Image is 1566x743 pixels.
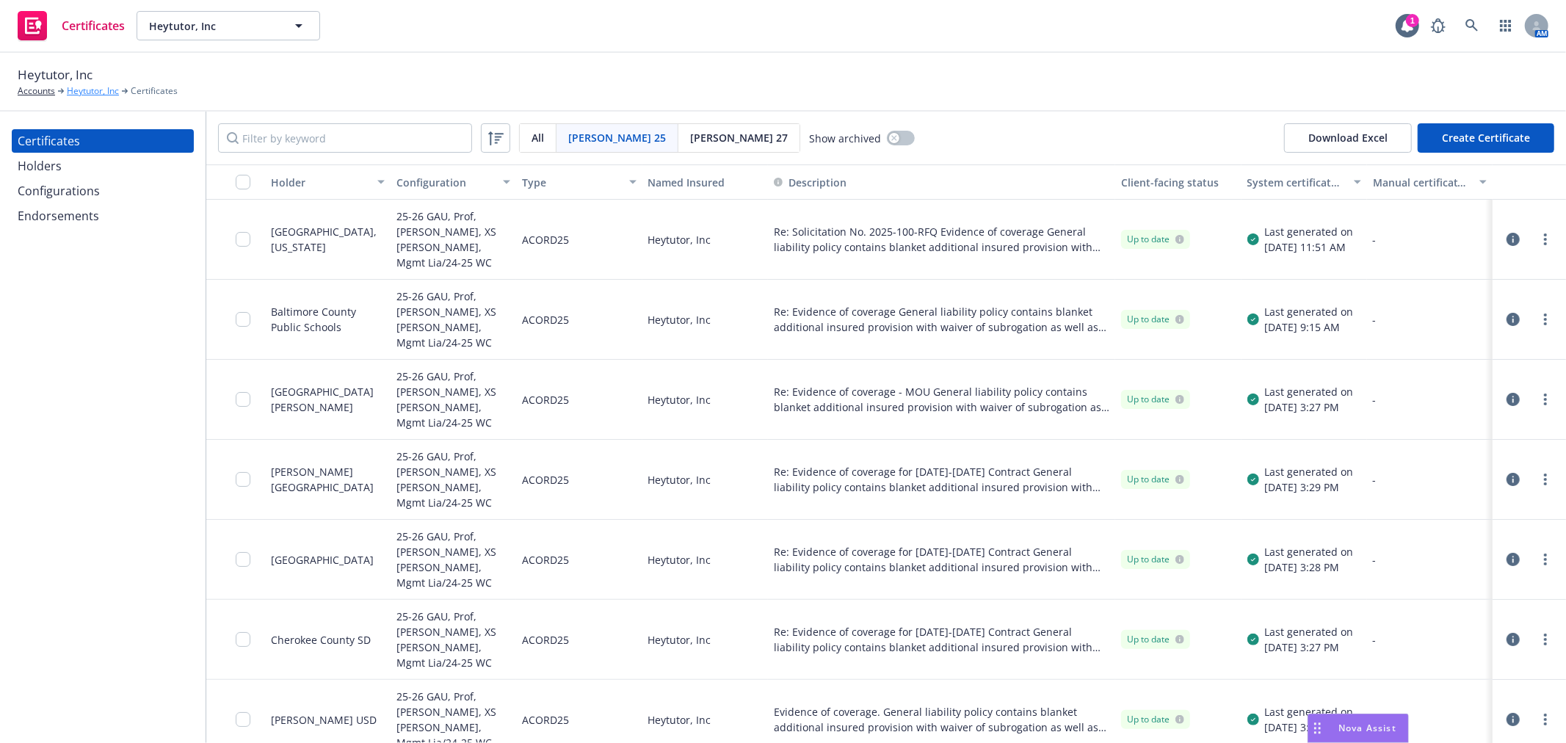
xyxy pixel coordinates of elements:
[774,464,1110,495] button: Re: Evidence of coverage for [DATE]-[DATE] Contract General liability policy contains blanket add...
[522,449,569,510] div: ACORD25
[1373,472,1487,488] div: -
[522,529,569,590] div: ACORD25
[236,712,250,727] input: Toggle Row Selected
[396,175,494,190] div: Configuration
[774,175,847,190] button: Description
[1537,631,1554,648] a: more
[690,130,788,145] span: [PERSON_NAME] 27
[236,552,250,567] input: Toggle Row Selected
[149,18,276,34] span: Heytutor, Inc
[1265,464,1354,479] div: Last generated on
[12,129,194,153] a: Certificates
[522,369,569,430] div: ACORD25
[1537,391,1554,408] a: more
[265,164,391,200] button: Holder
[1418,123,1554,153] button: Create Certificate
[1127,473,1184,486] div: Up to date
[1284,123,1412,153] button: Download Excel
[18,154,62,178] div: Holders
[1373,312,1487,327] div: -
[62,20,125,32] span: Certificates
[18,204,99,228] div: Endorsements
[271,552,374,568] div: [GEOGRAPHIC_DATA]
[1338,722,1396,734] span: Nova Assist
[137,11,320,40] button: Heytutor, Inc
[1457,11,1487,40] a: Search
[642,360,768,440] div: Heytutor, Inc
[1265,639,1354,655] div: [DATE] 3:27 PM
[1127,233,1184,246] div: Up to date
[396,369,510,430] div: 25-26 GAU, Prof, [PERSON_NAME], XS [PERSON_NAME], Mgmt Lia/24-25 WC
[1265,224,1354,239] div: Last generated on
[271,712,377,728] div: [PERSON_NAME] USD
[568,130,666,145] span: [PERSON_NAME] 25
[271,175,369,190] div: Holder
[1127,713,1184,726] div: Up to date
[1308,714,1409,743] button: Nova Assist
[774,704,1110,735] button: Evidence of coverage. General liability policy contains blanket additional insured provision with...
[522,289,569,350] div: ACORD25
[1265,544,1354,559] div: Last generated on
[1265,304,1354,319] div: Last generated on
[1537,311,1554,328] a: more
[774,624,1110,655] button: Re: Evidence of coverage for [DATE]-[DATE] Contract General liability policy contains blanket add...
[18,84,55,98] a: Accounts
[1537,711,1554,728] a: more
[271,632,371,648] div: Cherokee County SD
[236,312,250,327] input: Toggle Row Selected
[642,600,768,680] div: Heytutor, Inc
[1367,164,1493,200] button: Manual certificate last generated
[1265,720,1354,735] div: [DATE] 3:26 PM
[396,209,510,270] div: 25-26 GAU, Prof, [PERSON_NAME], XS [PERSON_NAME], Mgmt Lia/24-25 WC
[522,175,620,190] div: Type
[1265,479,1354,495] div: [DATE] 3:29 PM
[1265,704,1354,720] div: Last generated on
[642,440,768,520] div: Heytutor, Inc
[12,5,131,46] a: Certificates
[236,232,250,247] input: Toggle Row Selected
[1537,231,1554,248] a: more
[1424,11,1453,40] a: Report a Bug
[1127,393,1184,406] div: Up to date
[516,164,642,200] button: Type
[18,129,80,153] div: Certificates
[18,179,100,203] div: Configurations
[1265,559,1354,575] div: [DATE] 3:28 PM
[1241,164,1367,200] button: System certificate last generated
[532,130,544,145] span: All
[1265,384,1354,399] div: Last generated on
[396,529,510,590] div: 25-26 GAU, Prof, [PERSON_NAME], XS [PERSON_NAME], Mgmt Lia/24-25 WC
[1373,552,1487,568] div: -
[67,84,119,98] a: Heytutor, Inc
[1537,551,1554,568] a: more
[1265,319,1354,335] div: [DATE] 9:15 AM
[271,304,385,335] div: Baltimore County Public Schools
[12,204,194,228] a: Endorsements
[642,520,768,600] div: Heytutor, Inc
[131,84,178,98] span: Certificates
[522,209,569,270] div: ACORD25
[391,164,516,200] button: Configuration
[1373,392,1487,407] div: -
[1265,624,1354,639] div: Last generated on
[1491,11,1520,40] a: Switch app
[396,609,510,670] div: 25-26 GAU, Prof, [PERSON_NAME], XS [PERSON_NAME], Mgmt Lia/24-25 WC
[809,131,881,146] span: Show archived
[1265,399,1354,415] div: [DATE] 3:27 PM
[774,384,1110,415] span: Re: Evidence of coverage - MOU General liability policy contains blanket additional insured provi...
[774,544,1110,575] button: Re: Evidence of coverage for [DATE]-[DATE] Contract General liability policy contains blanket add...
[1373,175,1471,190] div: Manual certificate last generated
[271,224,385,255] div: [GEOGRAPHIC_DATA], [US_STATE]
[396,449,510,510] div: 25-26 GAU, Prof, [PERSON_NAME], XS [PERSON_NAME], Mgmt Lia/24-25 WC
[1247,175,1345,190] div: System certificate last generated
[396,289,510,350] div: 25-26 GAU, Prof, [PERSON_NAME], XS [PERSON_NAME], Mgmt Lia/24-25 WC
[236,392,250,407] input: Toggle Row Selected
[1308,714,1327,742] div: Drag to move
[12,154,194,178] a: Holders
[236,632,250,647] input: Toggle Row Selected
